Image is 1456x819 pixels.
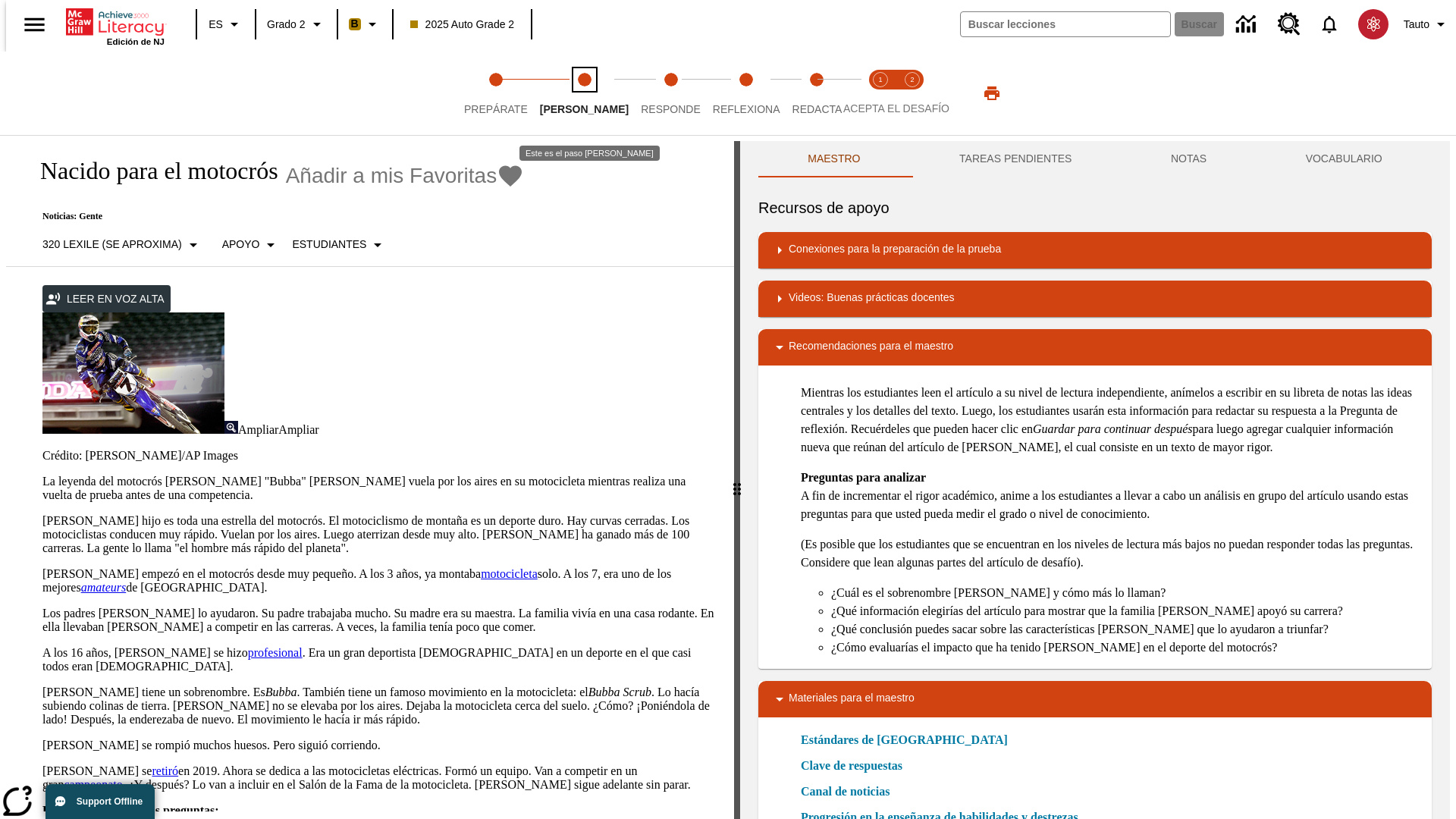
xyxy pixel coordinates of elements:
[42,449,716,463] p: Crédito: [PERSON_NAME]/AP Images
[42,475,716,502] p: La leyenda del motocrós [PERSON_NAME] "Bubba" [PERSON_NAME] vuela por los aires en su motocicleta...
[1033,422,1193,435] em: Guardar para continuar después
[42,312,224,434] img: El corredor de motocrós James Stewart vuela por los aires en su motocicleta de montaña.
[801,469,1420,523] p: A fin de incrementar el rigor académico, anime a los estudiantes a llevar a cabo un análisis en g...
[758,232,1432,268] div: Conexiones para la preparación de la prueba
[758,141,910,177] button: Maestro
[1256,141,1432,177] button: VOCABULARIO
[261,11,332,38] button: Grado: Grado 2, Elige un grado
[528,52,641,135] button: Lee step 2 of 5
[1358,9,1389,39] img: avatar image
[961,12,1170,36] input: Buscar campo
[45,784,155,819] button: Support Offline
[801,783,890,801] a: Canal de noticias, Se abrirá en una nueva ventana o pestaña
[758,329,1432,366] div: Recomendaciones para el maestro
[107,37,165,46] span: Edición de NJ
[801,471,926,484] strong: Preguntas para analizar
[216,231,287,259] button: Tipo de apoyo, Apoyo
[878,76,882,83] text: 1
[758,681,1432,717] div: Materiales para el maestro
[481,567,538,580] a: motocicleta
[12,2,57,47] button: Abrir el menú lateral
[792,103,843,115] span: Redacta
[831,584,1420,602] li: ¿Cuál es el sobrenombre [PERSON_NAME] y cómo más lo llaman?
[740,141,1450,819] div: activity
[42,514,716,555] p: [PERSON_NAME] hijo es toda una estrella del motocrós. El motociclismo de montaña es un deporte du...
[410,17,515,33] span: 2025 Auto Grade 2
[42,764,716,792] p: [PERSON_NAME] se en 2019. Ahora se dedica a las motocicletas eléctricas. Formó un equipo. Van a c...
[267,17,306,33] span: Grado 2
[789,290,954,308] p: Videos: Buenas prácticas docentes
[831,639,1420,657] li: ¿Cómo evaluarías el impacto que ha tenido [PERSON_NAME] en el deporte del motocrós?
[224,421,238,434] img: Ampliar
[64,778,122,791] a: campeonato
[780,52,855,135] button: Redacta step 5 of 5
[286,231,393,259] button: Seleccionar estudiante
[209,17,223,33] span: ES
[801,384,1420,457] p: Mientras los estudiantes leen el artículo a su nivel de lectura independiente, anímelos a escribi...
[42,607,716,634] p: Los padres [PERSON_NAME] lo ayudaron. Su padre trabajaba mucho. Su madre era su maestra. La famil...
[343,11,388,38] button: Boost El color de la clase es anaranjado claro. Cambiar el color de la clase.
[464,103,528,115] span: Prepárate
[758,141,1432,177] div: Instructional Panel Tabs
[789,338,953,356] p: Recomendaciones para el maestro
[629,52,713,135] button: Responde step 3 of 5
[42,739,716,752] p: [PERSON_NAME] se rompió muchos huesos. Pero siguió corriendo.
[42,237,182,253] p: 320 Lexile (Se aproxima)
[1122,141,1257,177] button: NOTAS
[452,52,540,135] button: Prepárate step 1 of 5
[831,620,1420,639] li: ¿Qué conclusión puedes sacar sobre las características [PERSON_NAME] que lo ayudaron a triunfar?
[789,241,1001,259] p: Conexiones para la preparación de la prueba
[6,141,734,811] div: reading
[1269,4,1310,45] a: Centro de recursos, Se abrirá en una pestaña nueva.
[588,686,651,698] em: Bubba Scrub
[801,757,902,775] a: Clave de respuestas, Se abrirá en una nueva ventana o pestaña
[910,141,1122,177] button: TAREAS PENDIENTES
[351,14,359,33] span: B
[152,764,178,777] a: retiró
[42,567,716,595] p: [PERSON_NAME] empezó en el motocrós desde muy pequeño. A los 3 años, ya montaba solo. A los 7, er...
[1310,5,1349,44] a: Notificaciones
[286,162,525,189] button: Añadir a mis Favoritas - Nacido para el motocrós
[77,796,143,807] span: Support Offline
[831,602,1420,620] li: ¿Qué información elegirías del artículo para mostrar que la familia [PERSON_NAME] apoyó su carrera?
[758,196,1432,220] h6: Recursos de apoyo
[890,52,934,135] button: Acepta el desafío contesta step 2 of 2
[248,646,303,659] a: profesional
[238,423,278,436] span: Ampliar
[66,5,165,46] div: Portada
[1349,5,1398,44] button: Escoja un nuevo avatar
[36,231,209,259] button: Seleccione Lexile, 320 Lexile (Se aproxima)
[42,686,716,726] p: [PERSON_NAME] tiene un sobrenombre. Es . También tiene un famoso movimiento en la motocicleta: el...
[24,211,524,222] p: Noticias: Gente
[858,52,902,135] button: Acepta el desafío lee step 1 of 2
[701,52,792,135] button: Reflexiona step 4 of 5
[42,646,716,673] p: A los 16 años, [PERSON_NAME] se hizo . Era un gran deportista [DEMOGRAPHIC_DATA] en un deporte en...
[734,141,740,819] div: Pulsa la tecla de intro o la barra espaciadora y luego presiona las flechas de derecha e izquierd...
[81,581,127,594] a: amateurs
[910,76,914,83] text: 2
[24,157,278,185] h1: Nacido para el motocrós
[789,690,915,708] p: Materiales para el maestro
[641,103,701,115] span: Responde
[540,103,629,115] span: [PERSON_NAME]
[278,423,318,436] span: Ampliar
[202,11,250,38] button: Lenguaje: ES, Selecciona un idioma
[519,146,660,161] div: Este es el paso [PERSON_NAME]
[1398,11,1456,38] button: Perfil/Configuración
[222,237,260,253] p: Apoyo
[713,103,780,115] span: Reflexiona
[801,535,1420,572] p: (Es posible que los estudiantes que se encuentran en los niveles de lectura más bajos no puedan r...
[843,102,949,115] span: ACEPTA EL DESAFÍO
[1227,4,1269,45] a: Centro de información
[968,80,1016,107] button: Imprimir
[42,804,219,817] strong: Piensa y comenta estas preguntas:
[801,731,1017,749] a: Estándares de [GEOGRAPHIC_DATA]
[292,237,366,253] p: Estudiantes
[758,281,1432,317] div: Videos: Buenas prácticas docentes
[265,686,297,698] em: Bubba
[42,285,171,313] button: Leer en voz alta
[1404,17,1429,33] span: Tauto
[286,164,497,188] span: Añadir a mis Favoritas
